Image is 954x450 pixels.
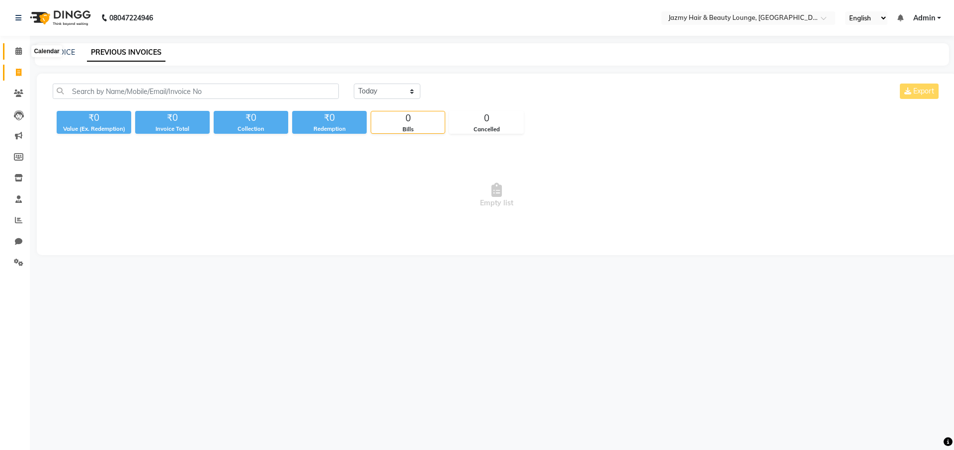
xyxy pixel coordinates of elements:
[450,111,523,125] div: 0
[53,84,339,99] input: Search by Name/Mobile/Email/Invoice No
[57,125,131,133] div: Value (Ex. Redemption)
[135,111,210,125] div: ₹0
[292,125,367,133] div: Redemption
[109,4,153,32] b: 08047224946
[292,111,367,125] div: ₹0
[913,13,935,23] span: Admin
[450,125,523,134] div: Cancelled
[371,125,445,134] div: Bills
[214,111,288,125] div: ₹0
[57,111,131,125] div: ₹0
[135,125,210,133] div: Invoice Total
[25,4,93,32] img: logo
[214,125,288,133] div: Collection
[371,111,445,125] div: 0
[31,45,62,57] div: Calendar
[53,146,941,245] span: Empty list
[87,44,165,62] a: PREVIOUS INVOICES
